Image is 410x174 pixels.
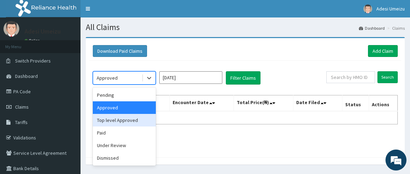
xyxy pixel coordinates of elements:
[15,58,51,64] span: Switch Providers
[226,71,260,85] button: Filter Claims
[15,73,38,79] span: Dashboard
[369,95,398,111] th: Actions
[93,126,156,139] div: Paid
[25,38,41,43] a: Online
[4,107,133,131] textarea: Type your message and hit 'Enter'
[41,46,97,117] span: We're online!
[376,6,405,12] span: Adesi Umeizu
[385,25,405,31] li: Claims
[93,139,156,152] div: Under Review
[363,5,372,13] img: User Image
[93,152,156,164] div: Dismissed
[86,23,405,32] h1: All Claims
[368,45,398,57] a: Add Claim
[359,25,385,31] a: Dashboard
[377,71,398,83] input: Search
[36,39,118,48] div: Chat with us now
[293,95,342,111] th: Date Filed
[13,35,28,52] img: d_794563401_company_1708531726252_794563401
[15,119,28,125] span: Tariffs
[115,3,132,20] div: Minimize live chat window
[326,71,375,83] input: Search by HMO ID
[15,104,29,110] span: Claims
[342,95,369,111] th: Status
[93,45,147,57] button: Download Paid Claims
[93,89,156,101] div: Pending
[93,114,156,126] div: Top level Approved
[170,95,234,111] th: Encounter Date
[159,71,222,84] input: Select Month and Year
[97,74,118,81] div: Approved
[25,28,61,35] p: Adesi Umeizu
[4,21,19,37] img: User Image
[234,95,293,111] th: Total Price(₦)
[93,101,156,114] div: Approved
